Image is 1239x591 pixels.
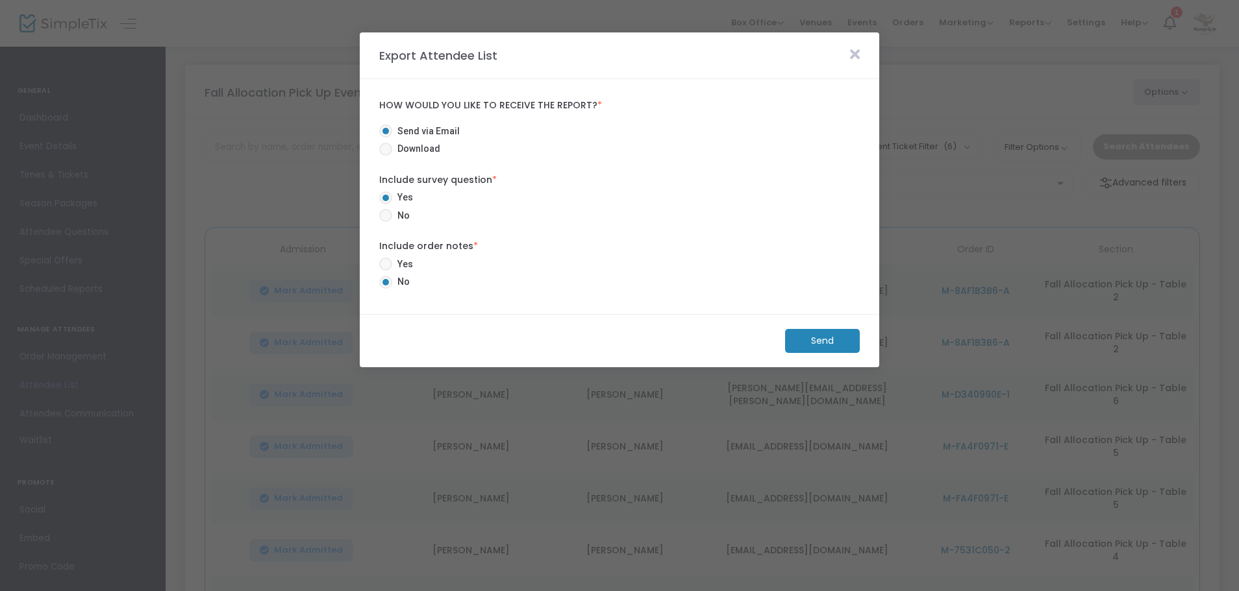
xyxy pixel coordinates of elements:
span: No [392,275,410,289]
span: No [392,209,410,223]
span: Yes [392,258,413,271]
label: How would you like to receive the report? [379,100,860,112]
m-panel-header: Export Attendee List [360,32,879,79]
label: Include survey question [379,173,860,187]
span: Yes [392,191,413,204]
m-button: Send [785,329,860,353]
m-panel-title: Export Attendee List [373,47,504,64]
label: Include order notes [379,239,860,253]
span: Download [392,142,440,156]
span: Send via Email [392,125,460,138]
